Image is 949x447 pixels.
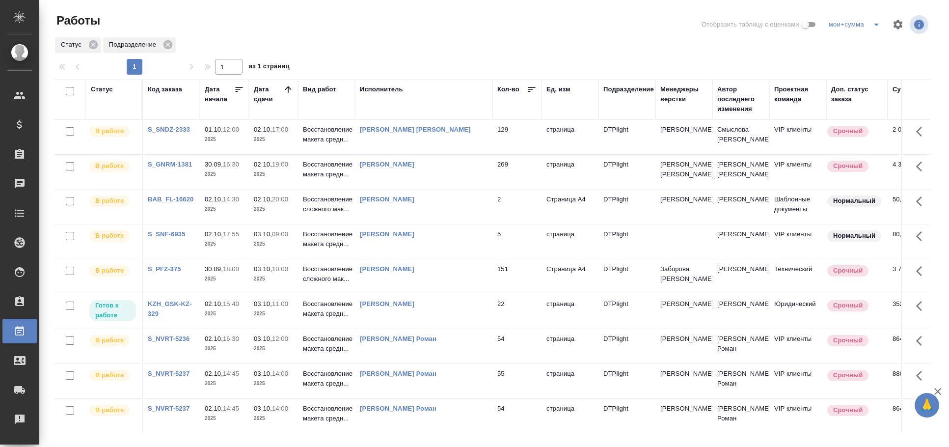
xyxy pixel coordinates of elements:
[826,17,886,32] div: split button
[95,370,124,380] p: В работе
[769,224,826,259] td: VIP клиенты
[205,169,244,179] p: 2025
[492,399,542,433] td: 54
[660,404,707,414] p: [PERSON_NAME]
[148,300,192,317] a: KZH_GSK-KZ-329
[542,329,598,363] td: страница
[893,84,914,94] div: Сумма
[254,370,272,377] p: 03.10,
[769,364,826,398] td: VIP клиенты
[223,265,239,273] p: 18:00
[660,369,707,379] p: [PERSON_NAME]
[888,120,937,154] td: 2 064,00 ₽
[888,294,937,329] td: 352,00 ₽
[254,169,293,179] p: 2025
[205,196,223,203] p: 02.10,
[915,393,939,418] button: 🙏
[769,190,826,224] td: Шаблонные документы
[109,40,160,50] p: Подразделение
[886,13,910,36] span: Настроить таблицу
[54,13,100,28] span: Работы
[833,231,875,241] p: Нормальный
[910,155,934,178] button: Здесь прячутся важные кнопки
[360,161,414,168] a: [PERSON_NAME]
[205,230,223,238] p: 02.10,
[598,190,655,224] td: DTPlight
[95,231,124,241] p: В работе
[774,84,821,104] div: Проектная команда
[205,300,223,307] p: 02.10,
[95,161,124,171] p: В работе
[88,195,137,208] div: Исполнитель выполняет работу
[769,294,826,329] td: Юридический
[205,135,244,144] p: 2025
[303,404,350,423] p: Восстановление макета средн...
[598,294,655,329] td: DTPlight
[910,224,934,248] button: Здесь прячутся важные кнопки
[88,334,137,347] div: Исполнитель выполняет работу
[303,264,350,284] p: Восстановление сложного мак...
[833,196,875,206] p: Нормальный
[660,84,707,104] div: Менеджеры верстки
[360,230,414,238] a: [PERSON_NAME]
[254,230,272,238] p: 03.10,
[769,259,826,294] td: Технический
[223,126,239,133] p: 12:00
[833,301,863,310] p: Срочный
[910,15,930,34] span: Посмотреть информацию
[272,265,288,273] p: 10:00
[223,405,239,412] p: 14:45
[660,195,707,204] p: [PERSON_NAME]
[492,190,542,224] td: 2
[205,274,244,284] p: 2025
[55,37,101,53] div: Статус
[497,84,519,94] div: Кол-во
[660,334,707,344] p: [PERSON_NAME]
[148,230,186,238] a: S_SNF-6935
[95,335,124,345] p: В работе
[598,155,655,189] td: DTPlight
[303,84,336,94] div: Вид работ
[712,120,769,154] td: Смыслова [PERSON_NAME]
[542,155,598,189] td: страница
[910,329,934,353] button: Здесь прячутся важные кнопки
[598,224,655,259] td: DTPlight
[833,266,863,276] p: Срочный
[148,126,190,133] a: S_SNDZ-2333
[205,84,234,104] div: Дата начала
[88,125,137,138] div: Исполнитель выполняет работу
[205,379,244,389] p: 2025
[360,370,436,377] a: [PERSON_NAME] Роман
[148,370,190,377] a: S_NVRT-5237
[542,120,598,154] td: страница
[660,160,707,179] p: [PERSON_NAME] [PERSON_NAME]
[888,259,937,294] td: 3 775,00 ₽
[833,126,863,136] p: Срочный
[546,84,570,94] div: Ед. изм
[831,84,883,104] div: Доп. статус заказа
[95,301,130,320] p: Готов к работе
[205,344,244,354] p: 2025
[254,309,293,319] p: 2025
[542,364,598,398] td: страница
[598,259,655,294] td: DTPlight
[205,265,223,273] p: 30.09,
[303,229,350,249] p: Восстановление макета средн...
[223,161,239,168] p: 16:30
[95,126,124,136] p: В работе
[712,224,769,259] td: [PERSON_NAME]
[272,335,288,342] p: 12:00
[272,196,288,203] p: 20:00
[88,160,137,173] div: Исполнитель выполняет работу
[910,190,934,213] button: Здесь прячутся важные кнопки
[888,399,937,433] td: 864,00 ₽
[272,300,288,307] p: 11:00
[492,329,542,363] td: 54
[492,294,542,329] td: 22
[769,155,826,189] td: VIP клиенты
[888,364,937,398] td: 880,00 ₽
[95,266,124,276] p: В работе
[303,299,350,319] p: Восстановление макета средн...
[888,155,937,189] td: 4 304,00 ₽
[254,161,272,168] p: 02.10,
